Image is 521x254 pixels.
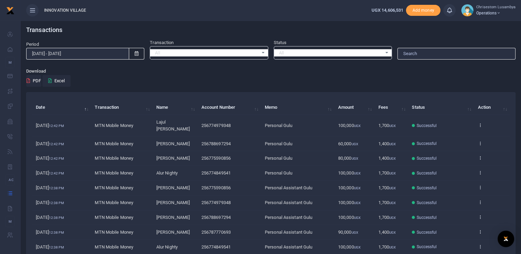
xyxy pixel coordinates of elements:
span: MTN Mobile Money [95,170,133,176]
span: UGX 14,606,531 [372,8,403,13]
span: [PERSON_NAME] [156,141,190,146]
span: 256788697294 [201,141,231,146]
span: 100,000 [338,215,361,220]
img: logo-small [6,7,14,15]
span: [PERSON_NAME] [156,156,190,161]
small: UGX [389,171,396,175]
span: [DATE] [36,230,64,235]
li: Toup your wallet [406,5,440,16]
span: 100,000 [338,170,361,176]
small: UGX [354,171,360,175]
small: UGX [354,245,360,249]
small: 12:38 PM [49,216,64,220]
small: UGX [351,142,358,146]
span: 1,700 [378,215,396,220]
span: Lajul [PERSON_NAME] [156,119,190,131]
span: Personal Gulu [265,123,292,128]
button: PDF [26,75,41,87]
small: UGX [354,186,360,190]
span: 1,400 [378,141,396,146]
small: UGX [354,216,360,220]
span: 90,000 [338,230,358,235]
th: Account Number: activate to sort column ascending [198,100,261,115]
span: 256774979348 [201,123,231,128]
th: Memo: activate to sort column ascending [261,100,334,115]
a: profile-user Chrisestom Lusambya Operations [461,4,515,17]
span: MTN Mobile Money [95,141,133,146]
p: Download [26,68,515,75]
span: 80,000 [338,156,358,161]
span: 256775590856 [201,156,231,161]
span: 1,700 [378,170,396,176]
span: Successful [416,244,437,250]
button: Excel [42,75,71,87]
a: UGX 14,606,531 [372,7,403,14]
th: Name: activate to sort column ascending [153,100,198,115]
span: [DATE] [36,215,64,220]
span: Personal Gulu [265,170,292,176]
span: Personal Assistant Gulu [265,244,312,250]
small: UGX [389,201,396,205]
span: 1,400 [378,230,396,235]
li: Ac [6,174,15,186]
span: 1,700 [378,244,396,250]
small: UGX [351,231,358,234]
small: UGX [389,186,396,190]
span: Personal Gulu [265,156,292,161]
input: Search [397,48,515,60]
th: Transaction: activate to sort column ascending [91,100,152,115]
h4: Transactions [26,26,515,34]
span: [DATE] [36,123,64,128]
span: 256774849541 [201,244,231,250]
span: MTN Mobile Money [95,244,133,250]
small: 12:42 PM [49,142,64,146]
th: Date: activate to sort column descending [32,100,91,115]
span: Personal Assistant Gulu [265,215,312,220]
span: [DATE] [36,244,64,250]
span: [DATE] [36,156,64,161]
th: Fees: activate to sort column ascending [374,100,408,115]
small: UGX [389,245,396,249]
span: 100,000 [338,200,361,205]
span: 256787770693 [201,230,231,235]
small: 12:42 PM [49,171,64,175]
span: Successful [416,185,437,191]
a: logo-small logo-large logo-large [6,8,14,13]
span: All [279,50,382,56]
span: 1,700 [378,185,396,190]
small: 12:38 PM [49,245,64,249]
label: Transaction [150,39,174,46]
span: 256774849541 [201,170,231,176]
span: Successful [416,155,437,161]
span: [PERSON_NAME] [156,215,190,220]
span: 1,700 [378,123,396,128]
span: [PERSON_NAME] [156,230,190,235]
small: 12:42 PM [49,124,64,128]
th: Action: activate to sort column ascending [474,100,510,115]
li: Wallet ballance [369,7,406,14]
span: [DATE] [36,141,64,146]
span: [PERSON_NAME] [156,200,190,205]
small: UGX [354,124,360,128]
span: [DATE] [36,170,64,176]
span: Successful [416,170,437,176]
span: Successful [416,200,437,206]
label: Status [274,39,287,46]
span: Successful [416,123,437,129]
span: Personal Assistant Gulu [265,230,312,235]
span: Operations [476,10,515,16]
span: Personal Gulu [265,141,292,146]
th: Status: activate to sort column ascending [408,100,474,115]
input: select period [26,48,129,60]
small: UGX [389,124,396,128]
span: Add money [406,5,440,16]
small: UGX [389,231,396,234]
span: [PERSON_NAME] [156,185,190,190]
span: 100,000 [338,123,361,128]
span: All [155,50,258,56]
li: M [6,57,15,68]
small: UGX [354,201,360,205]
div: Open Intercom Messenger [498,231,514,247]
li: M [6,216,15,227]
span: Successful [416,140,437,147]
